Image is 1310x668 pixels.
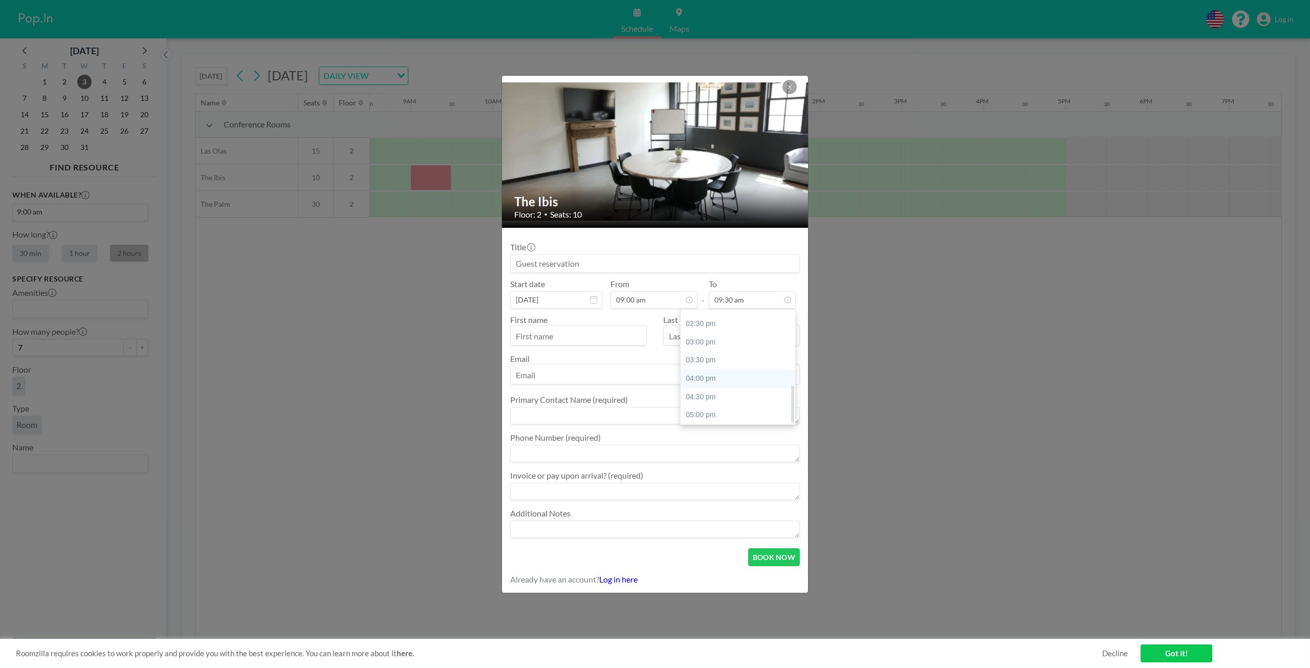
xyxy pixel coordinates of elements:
a: here. [397,649,414,658]
img: 537.png [502,82,809,220]
div: 04:00 pm [681,370,800,388]
input: Guest reservation [511,255,799,272]
a: Log in here [599,574,638,584]
label: Phone Number (required) [510,433,601,443]
button: BOOK NOW [748,548,800,566]
a: Got it! [1141,644,1212,662]
div: 05:00 pm [681,406,800,424]
div: 04:30 pm [681,388,800,406]
label: Title [510,242,534,252]
label: Last name [663,315,699,325]
label: From [610,279,629,289]
div: 03:00 pm [681,333,800,352]
label: First name [510,315,548,325]
span: Floor: 2 [514,209,541,220]
span: Seats: 10 [550,209,582,220]
span: Already have an account? [510,574,599,585]
label: Primary Contact Name (required) [510,395,628,405]
span: • [544,210,548,218]
div: 03:30 pm [681,351,800,370]
label: Start date [510,279,545,289]
label: Invoice or pay upon arrival? (required) [510,470,643,481]
input: First name [511,328,646,345]
label: Additional Notes [510,508,571,519]
div: 02:30 pm [681,315,800,333]
input: Email [511,367,799,384]
label: Email [510,354,530,363]
a: Decline [1102,649,1128,658]
input: Last name [664,328,799,345]
h2: The Ibis [514,194,797,209]
span: - [702,283,705,305]
label: To [709,279,717,289]
span: Roomzilla requires cookies to work properly and provide you with the best experience. You can lea... [16,649,1102,658]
